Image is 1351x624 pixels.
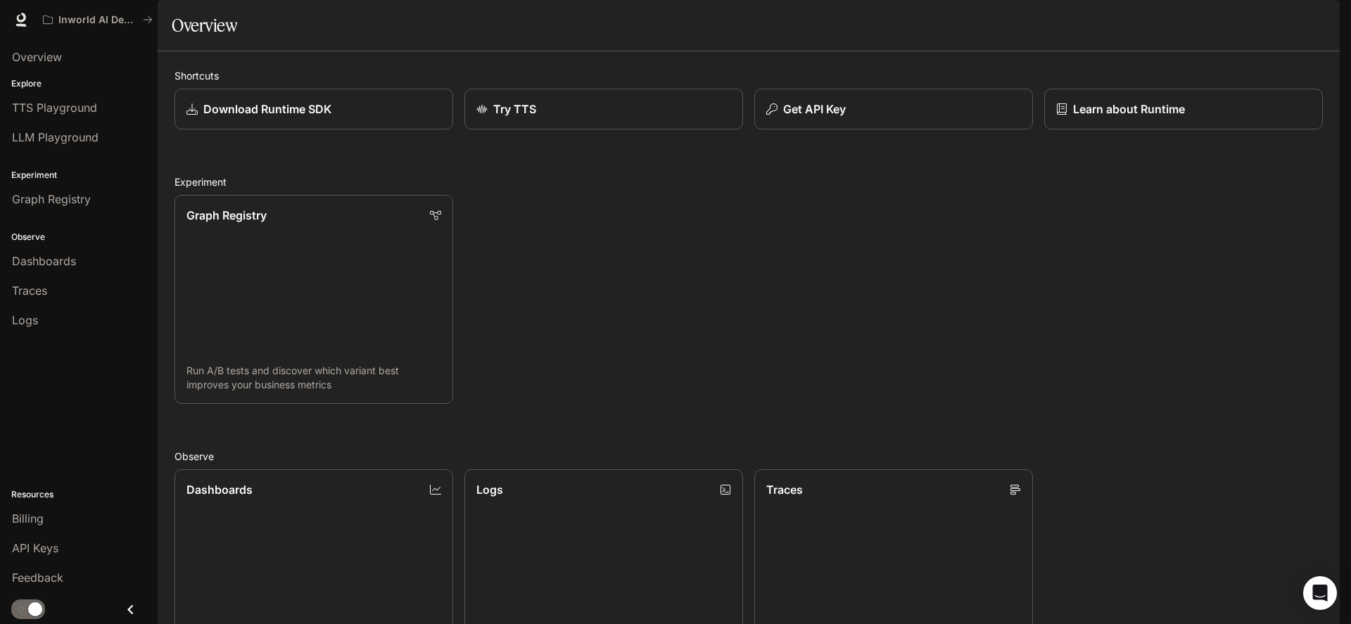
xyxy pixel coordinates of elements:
p: Download Runtime SDK [203,101,331,117]
p: Try TTS [493,101,536,117]
h1: Overview [172,11,237,39]
h2: Observe [175,449,1323,464]
p: Inworld AI Demos [58,14,137,26]
p: Get API Key [783,101,846,117]
p: Traces [766,481,803,498]
button: All workspaces [37,6,159,34]
p: Graph Registry [186,207,267,224]
p: Run A/B tests and discover which variant best improves your business metrics [186,364,441,392]
p: Dashboards [186,481,253,498]
a: Graph RegistryRun A/B tests and discover which variant best improves your business metrics [175,195,453,404]
div: Open Intercom Messenger [1303,576,1337,610]
a: Learn about Runtime [1044,89,1323,129]
p: Learn about Runtime [1073,101,1185,117]
h2: Shortcuts [175,68,1323,83]
a: Download Runtime SDK [175,89,453,129]
a: Try TTS [464,89,743,129]
p: Logs [476,481,503,498]
h2: Experiment [175,174,1323,189]
button: Get API Key [754,89,1033,129]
